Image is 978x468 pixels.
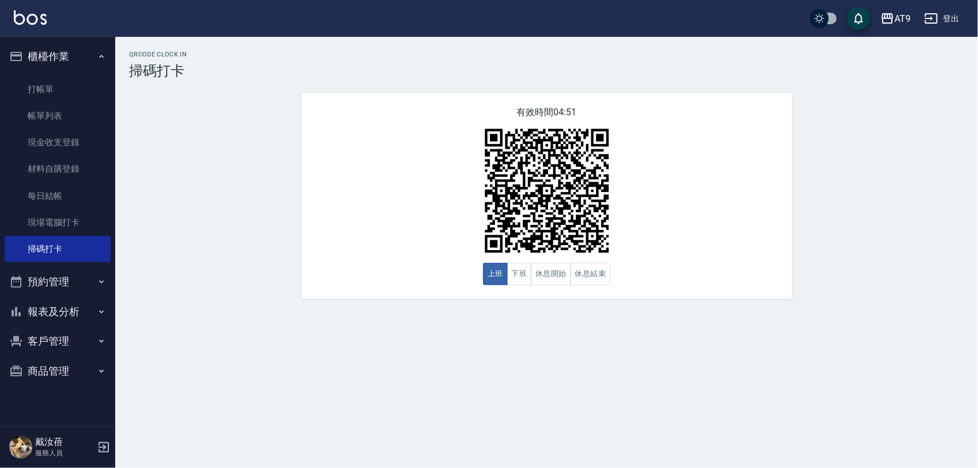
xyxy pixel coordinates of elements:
h5: 戴汝蓓 [35,436,94,448]
a: 帳單列表 [5,103,111,129]
button: 登出 [920,8,964,29]
button: 客戶管理 [5,326,111,356]
button: AT9 [876,7,915,31]
button: 櫃檯作業 [5,41,111,71]
h3: 掃碼打卡 [129,63,964,79]
h2: QRcode Clock In [129,51,964,58]
a: 掃碼打卡 [5,236,111,262]
button: 休息開始 [531,263,571,285]
div: AT9 [894,12,911,26]
button: 休息結束 [571,263,611,285]
button: 商品管理 [5,356,111,386]
img: Person [9,436,32,459]
button: 下班 [507,263,532,285]
a: 每日結帳 [5,183,111,209]
img: Logo [14,10,47,25]
button: save [847,7,870,30]
div: 有效時間 04:51 [301,93,792,299]
button: 預約管理 [5,267,111,297]
p: 服務人員 [35,448,94,458]
button: 報表及分析 [5,297,111,327]
a: 現場電腦打卡 [5,209,111,236]
a: 現金收支登錄 [5,129,111,156]
button: 上班 [483,263,508,285]
a: 材料自購登錄 [5,156,111,182]
a: 打帳單 [5,76,111,103]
